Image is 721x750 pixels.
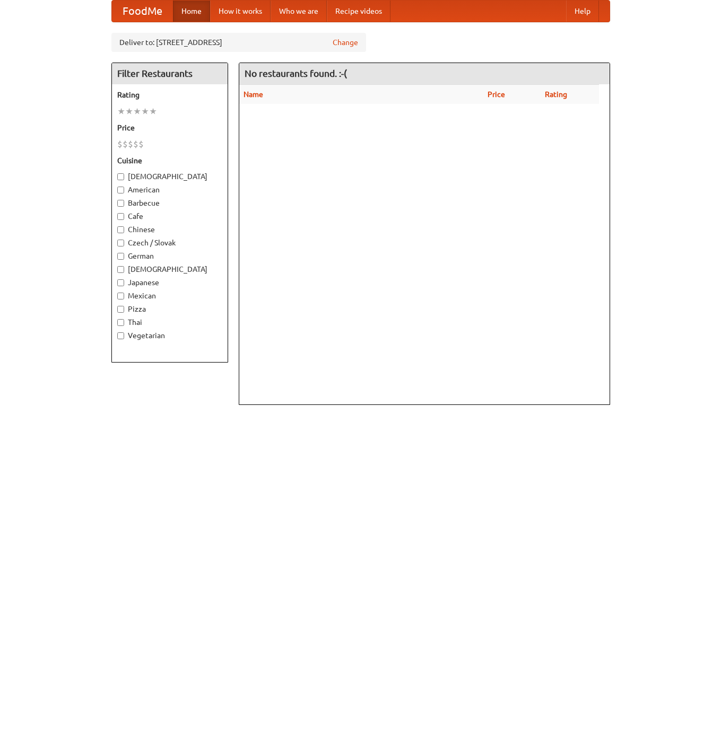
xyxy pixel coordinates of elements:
[488,90,505,99] a: Price
[117,122,222,133] h5: Price
[117,253,124,260] input: German
[133,105,141,117] li: ★
[123,138,128,150] li: $
[545,90,567,99] a: Rating
[117,226,124,233] input: Chinese
[117,332,124,339] input: Vegetarian
[117,279,124,286] input: Japanese
[566,1,599,22] a: Help
[117,290,222,301] label: Mexican
[117,138,123,150] li: $
[117,187,124,193] input: American
[117,304,222,314] label: Pizza
[117,184,222,195] label: American
[117,266,124,273] input: [DEMOGRAPHIC_DATA]
[117,105,125,117] li: ★
[112,1,173,22] a: FoodMe
[117,213,124,220] input: Cafe
[327,1,390,22] a: Recipe videos
[117,155,222,166] h5: Cuisine
[117,319,124,326] input: Thai
[117,200,124,207] input: Barbecue
[117,90,222,100] h5: Rating
[117,198,222,208] label: Barbecue
[112,63,228,84] h4: Filter Restaurants
[117,330,222,341] label: Vegetarian
[210,1,271,22] a: How it works
[133,138,138,150] li: $
[173,1,210,22] a: Home
[149,105,157,117] li: ★
[117,240,124,246] input: Czech / Slovak
[245,68,347,78] ng-pluralize: No restaurants found. :-(
[111,33,366,52] div: Deliver to: [STREET_ADDRESS]
[117,293,124,299] input: Mexican
[117,211,222,222] label: Cafe
[333,37,358,48] a: Change
[117,306,124,313] input: Pizza
[128,138,133,150] li: $
[125,105,133,117] li: ★
[117,173,124,180] input: [DEMOGRAPHIC_DATA]
[117,317,222,328] label: Thai
[244,90,263,99] a: Name
[141,105,149,117] li: ★
[117,277,222,288] label: Japanese
[138,138,144,150] li: $
[117,171,222,182] label: [DEMOGRAPHIC_DATA]
[117,264,222,275] label: [DEMOGRAPHIC_DATA]
[117,237,222,248] label: Czech / Slovak
[271,1,327,22] a: Who we are
[117,224,222,235] label: Chinese
[117,251,222,261] label: German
